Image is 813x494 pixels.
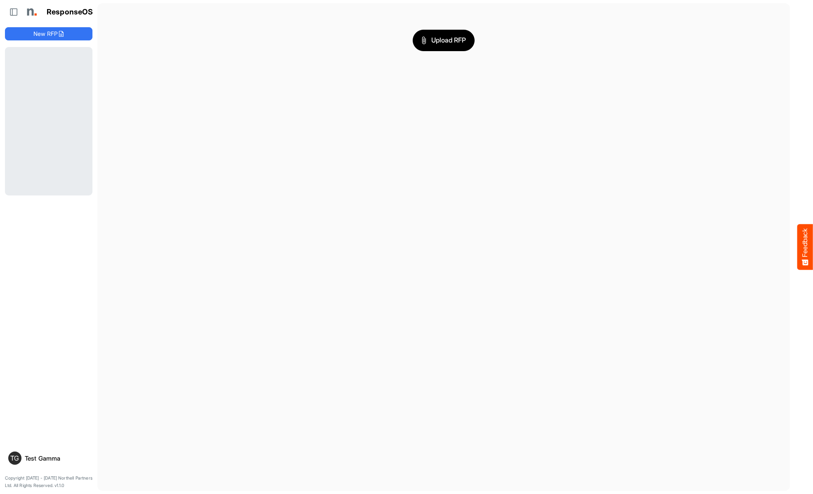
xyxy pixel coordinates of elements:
button: Upload RFP [413,30,475,51]
div: Loading... [5,47,92,195]
h1: ResponseOS [47,8,93,16]
span: TG [10,455,19,461]
span: Upload RFP [421,35,466,46]
button: New RFP [5,27,92,40]
div: Test Gamma [25,455,89,461]
p: Copyright [DATE] - [DATE] Northell Partners Ltd. All Rights Reserved. v1.1.0 [5,475,92,489]
img: Northell [23,4,39,20]
button: Feedback [797,224,813,270]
